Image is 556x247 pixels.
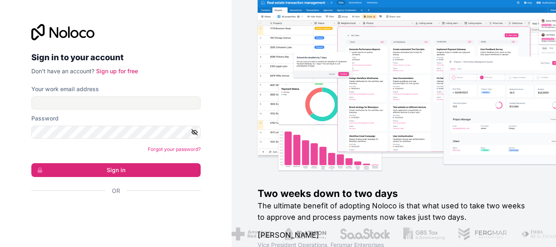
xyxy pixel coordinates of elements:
h1: [PERSON_NAME] [258,230,530,241]
span: Don't have an account? [31,68,94,74]
input: Email address [31,96,201,109]
iframe: Botón Iniciar sesión con Google [27,204,198,222]
h2: The ultimate benefit of adopting Noloco is that what used to take two weeks to approve and proces... [258,200,530,223]
h1: Two weeks down to two days [258,187,530,200]
label: Password [31,114,59,122]
span: Or [112,187,120,195]
label: Your work email address [31,85,99,93]
img: /assets/american-red-cross-BAupjrZR.png [232,227,271,240]
button: Sign in [31,163,201,177]
a: Sign up for free [96,68,138,74]
h2: Sign in to your account [31,50,201,65]
input: Password [31,126,201,139]
a: Forgot your password? [148,146,201,152]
